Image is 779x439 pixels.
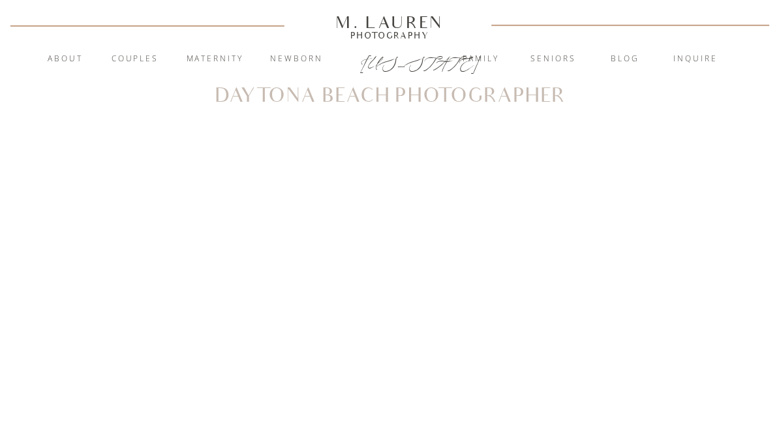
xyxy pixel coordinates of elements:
a: blog [590,53,660,66]
a: Family [446,53,516,66]
a: About [40,53,91,66]
a: Photography [329,32,449,38]
a: Seniors [518,53,588,66]
h1: Daytona Beach Photographer [213,87,566,106]
a: [US_STATE] [360,53,420,69]
a: inquire [660,53,730,66]
a: Maternity [180,53,250,66]
a: Newborn [262,53,331,66]
a: M. Lauren [297,15,483,29]
a: Couples [100,53,170,66]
